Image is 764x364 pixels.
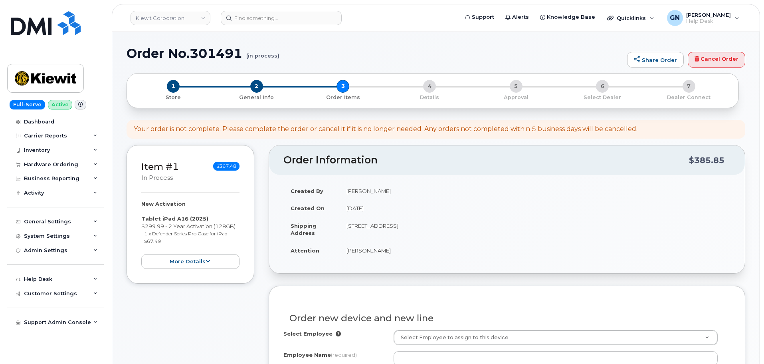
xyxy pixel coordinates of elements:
div: $299.99 - 2 Year Activation (128GB) [141,200,239,269]
div: Your order is not complete. Please complete the order or cancel it if it is no longer needed. Any... [134,125,637,134]
span: (required) [331,352,357,358]
p: Store [137,94,210,101]
a: 1 Store [133,93,214,101]
a: Item #1 [141,161,179,172]
h3: Order new device and new line [289,313,724,323]
strong: Created By [291,188,323,194]
td: [PERSON_NAME] [339,182,730,200]
div: $385.85 [689,153,724,168]
strong: Created On [291,205,325,211]
h1: Order No.301491 [127,46,623,60]
small: 1 x Defender Series Pro Case for iPad — $67.49 [144,231,234,244]
span: $367.48 [213,162,239,171]
span: Select Employee to assign to this device [396,334,509,341]
i: Selection will overwrite employee Name, Number, City and Business Units inputs [336,331,341,336]
small: (in process) [246,46,279,59]
h2: Order Information [283,155,689,166]
a: Select Employee to assign to this device [394,330,717,345]
p: General Info [217,94,297,101]
strong: Tablet iPad A16 (2025) [141,215,208,222]
a: Cancel Order [688,52,745,68]
span: 1 [167,80,180,93]
strong: New Activation [141,201,186,207]
td: [STREET_ADDRESS] [339,217,730,242]
label: Employee Name [283,351,357,359]
button: more details [141,254,239,269]
td: [DATE] [339,199,730,217]
a: Share Order [627,52,684,68]
small: in process [141,174,173,181]
strong: Attention [291,247,319,254]
a: 2 General Info [214,93,300,101]
span: 2 [250,80,263,93]
td: [PERSON_NAME] [339,242,730,259]
label: Select Employee [283,330,333,338]
strong: Shipping Address [291,223,317,237]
